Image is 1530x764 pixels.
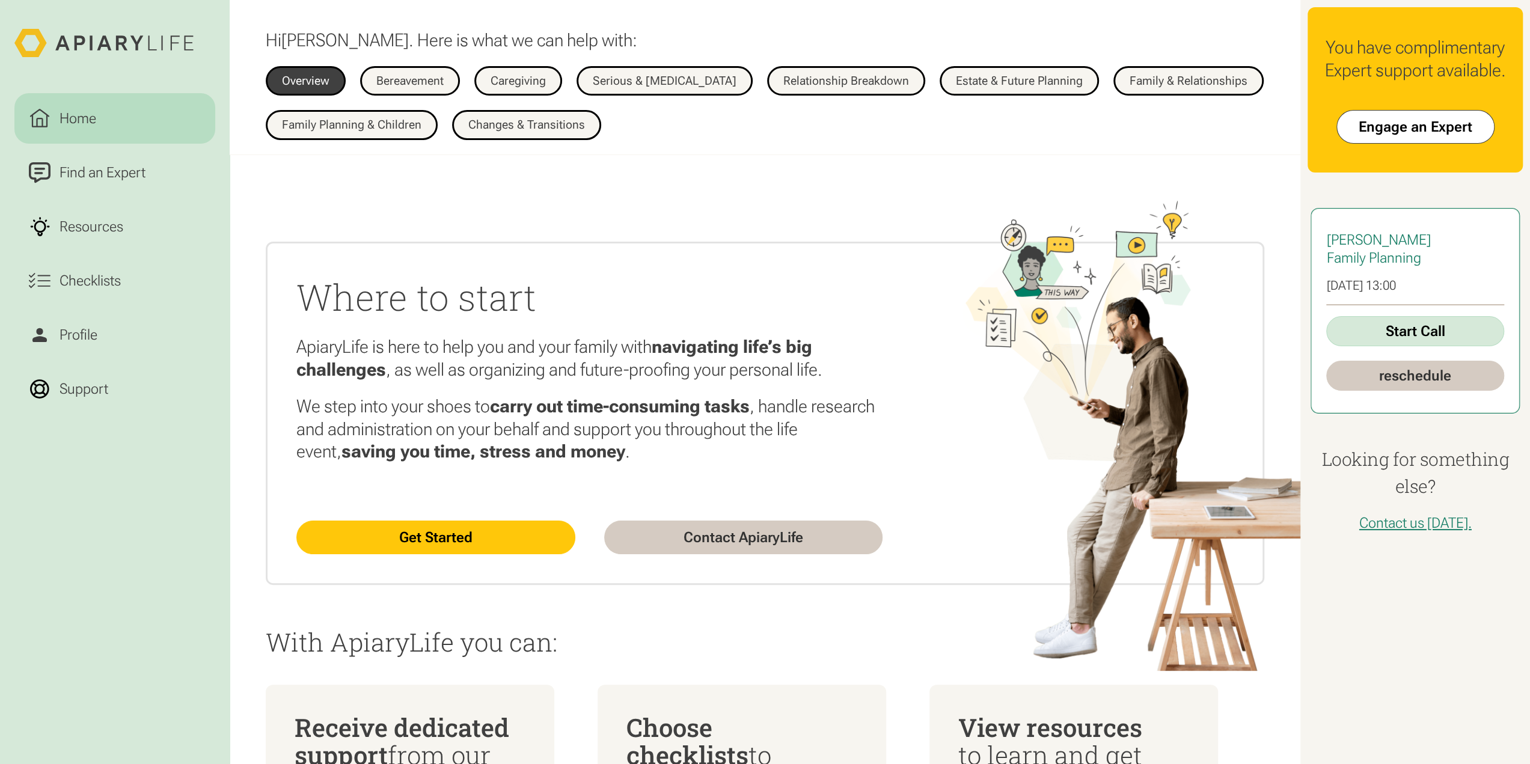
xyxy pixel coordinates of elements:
[56,216,127,237] div: Resources
[956,75,1083,87] div: Estate & Future Planning
[266,29,637,52] p: Hi . Here is what we can help with:
[56,162,149,183] div: Find an Expert
[577,66,753,96] a: Serious & [MEDICAL_DATA]
[593,75,736,87] div: Serious & [MEDICAL_DATA]
[296,336,812,380] strong: navigating life’s big challenges
[56,108,100,129] div: Home
[376,75,444,87] div: Bereavement
[1113,66,1264,96] a: Family & Relationships
[1308,445,1523,500] h4: Looking for something else?
[958,711,1142,744] span: View resources
[14,201,215,252] a: Resources
[56,270,124,292] div: Checklists
[296,395,883,463] p: We step into your shoes to , handle research and administration on your behalf and support you th...
[1326,361,1504,391] a: reschedule
[266,66,346,96] a: Overview
[14,364,215,414] a: Support
[474,66,562,96] a: Caregiving
[940,66,1099,96] a: Estate & Future Planning
[1326,249,1421,266] span: Family Planning
[281,29,409,50] span: [PERSON_NAME]
[14,93,215,144] a: Home
[296,335,883,380] p: ApiaryLife is here to help you and your family with , as well as organizing and future-proofing y...
[266,628,1265,656] p: With ApiaryLife you can:
[56,324,101,346] div: Profile
[282,119,421,131] div: Family Planning & Children
[341,441,625,462] strong: saving you time, stress and money
[1326,231,1430,248] span: [PERSON_NAME]
[767,66,925,96] a: Relationship Breakdown
[1326,278,1504,293] div: [DATE] 13:00
[14,310,215,360] a: Profile
[14,255,215,306] a: Checklists
[783,75,909,87] div: Relationship Breakdown
[491,75,546,87] div: Caregiving
[1130,75,1247,87] div: Family & Relationships
[14,147,215,198] a: Find an Expert
[296,521,575,554] a: Get Started
[468,119,585,131] div: Changes & Transitions
[266,110,438,140] a: Family Planning & Children
[1326,316,1504,346] a: Start Call
[1322,36,1508,81] div: You have complimentary Expert support available.
[1336,110,1495,144] a: Engage an Expert
[1359,515,1472,531] a: Contact us [DATE].
[452,110,601,140] a: Changes & Transitions
[296,272,883,321] h2: Where to start
[360,66,460,96] a: Bereavement
[56,378,112,400] div: Support
[604,521,883,554] a: Contact ApiaryLife
[490,396,750,417] strong: carry out time-consuming tasks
